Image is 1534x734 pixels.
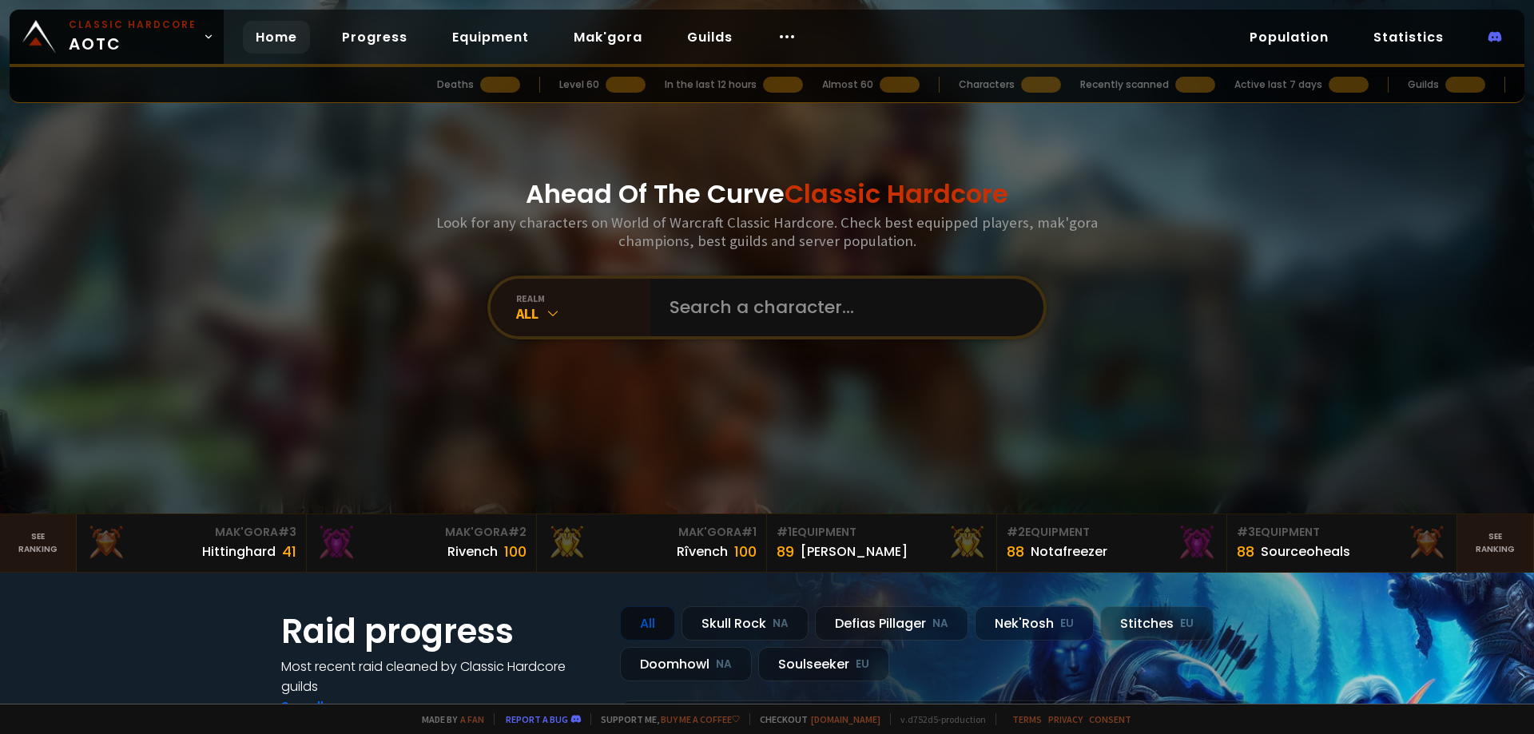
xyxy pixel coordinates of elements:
span: # 2 [508,524,527,540]
span: # 3 [278,524,296,540]
h1: Raid progress [281,606,601,657]
a: Buy me a coffee [661,713,740,725]
a: Guilds [674,21,745,54]
small: NA [773,616,789,632]
a: Mak'Gora#3Hittinghard41 [77,514,307,572]
a: Mak'Gora#1Rîvench100 [537,514,767,572]
a: a fan [460,713,484,725]
a: Seeranking [1457,514,1534,572]
small: Classic Hardcore [69,18,197,32]
div: Recently scanned [1080,77,1169,92]
a: [DOMAIN_NAME] [811,713,880,725]
div: Mak'Gora [316,524,527,541]
div: Rîvench [677,542,728,561]
div: Deaths [437,77,474,92]
a: Classic HardcoreAOTC [10,10,224,64]
small: EU [1180,616,1194,632]
div: Equipment [1237,524,1447,541]
div: 41 [282,541,296,562]
div: Hittinghard [202,542,276,561]
div: Rivench [447,542,498,561]
div: Guilds [1408,77,1439,92]
div: Stitches [1100,606,1214,641]
small: NA [716,657,732,673]
a: Mak'gora [561,21,655,54]
a: #1Equipment89[PERSON_NAME] [767,514,997,572]
div: Level 60 [559,77,599,92]
span: # 1 [777,524,792,540]
a: Home [243,21,310,54]
a: See all progress [281,697,385,716]
input: Search a character... [660,279,1024,336]
span: # 3 [1237,524,1255,540]
a: Mak'Gora#2Rivench100 [307,514,537,572]
a: Statistics [1361,21,1457,54]
div: Mak'Gora [86,524,296,541]
a: #3Equipment88Sourceoheals [1227,514,1457,572]
h3: Look for any characters on World of Warcraft Classic Hardcore. Check best equipped players, mak'g... [430,213,1104,250]
a: Privacy [1048,713,1083,725]
div: 100 [734,541,757,562]
div: Equipment [777,524,987,541]
div: Defias Pillager [815,606,968,641]
a: #2Equipment88Notafreezer [997,514,1227,572]
span: Classic Hardcore [785,176,1008,212]
div: Nek'Rosh [975,606,1094,641]
a: Terms [1012,713,1042,725]
div: Mak'Gora [546,524,757,541]
div: [PERSON_NAME] [801,542,908,561]
a: Population [1237,21,1341,54]
div: In the last 12 hours [665,77,757,92]
div: realm [516,292,650,304]
div: 88 [1237,541,1254,562]
h1: Ahead Of The Curve [526,175,1008,213]
div: All [620,606,675,641]
span: Checkout [749,713,880,725]
div: Characters [959,77,1015,92]
small: EU [856,657,869,673]
span: # 2 [1007,524,1025,540]
div: Active last 7 days [1234,77,1322,92]
span: # 1 [741,524,757,540]
div: Sourceoheals [1261,542,1350,561]
a: Consent [1089,713,1131,725]
div: Soulseeker [758,647,889,681]
div: Almost 60 [822,77,873,92]
span: Made by [412,713,484,725]
span: v. d752d5 - production [890,713,986,725]
div: Doomhowl [620,647,752,681]
div: Equipment [1007,524,1217,541]
small: EU [1060,616,1074,632]
a: Progress [329,21,420,54]
div: Skull Rock [682,606,809,641]
a: Equipment [439,21,542,54]
div: 100 [504,541,527,562]
div: 88 [1007,541,1024,562]
div: Notafreezer [1031,542,1107,561]
span: AOTC [69,18,197,56]
a: Report a bug [506,713,568,725]
div: 89 [777,541,794,562]
div: All [516,304,650,323]
span: Support me, [590,713,740,725]
h4: Most recent raid cleaned by Classic Hardcore guilds [281,657,601,696]
small: NA [932,616,948,632]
